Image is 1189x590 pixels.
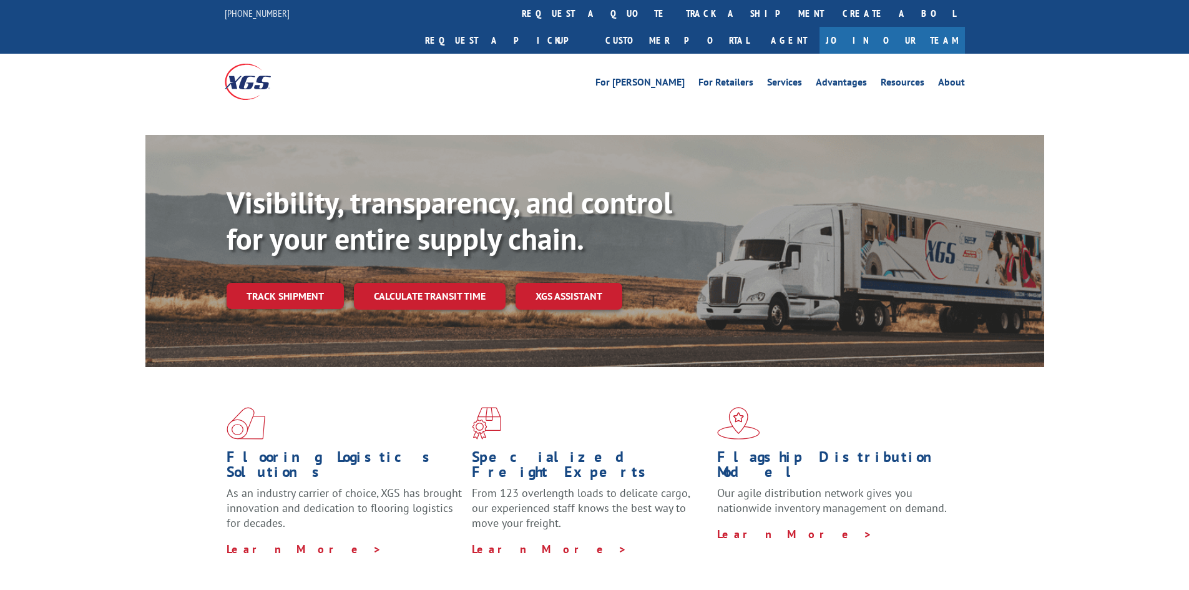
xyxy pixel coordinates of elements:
b: Visibility, transparency, and control for your entire supply chain. [227,183,672,258]
a: For Retailers [698,77,753,91]
a: For [PERSON_NAME] [595,77,685,91]
span: Our agile distribution network gives you nationwide inventory management on demand. [717,486,947,515]
a: Agent [758,27,820,54]
a: [PHONE_NUMBER] [225,7,290,19]
h1: Flagship Distribution Model [717,450,953,486]
p: From 123 overlength loads to delicate cargo, our experienced staff knows the best way to move you... [472,486,708,541]
a: Learn More > [472,542,627,556]
a: Customer Portal [596,27,758,54]
a: XGS ASSISTANT [516,283,622,310]
a: Join Our Team [820,27,965,54]
span: As an industry carrier of choice, XGS has brought innovation and dedication to flooring logistics... [227,486,462,530]
a: About [938,77,965,91]
a: Calculate transit time [354,283,506,310]
h1: Specialized Freight Experts [472,450,708,486]
a: Request a pickup [416,27,596,54]
img: xgs-icon-focused-on-flooring-red [472,407,501,440]
img: xgs-icon-flagship-distribution-model-red [717,407,760,440]
a: Resources [881,77,924,91]
h1: Flooring Logistics Solutions [227,450,462,486]
a: Learn More > [717,527,873,541]
a: Track shipment [227,283,344,309]
a: Services [767,77,802,91]
a: Advantages [816,77,867,91]
a: Learn More > [227,542,382,556]
img: xgs-icon-total-supply-chain-intelligence-red [227,407,265,440]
